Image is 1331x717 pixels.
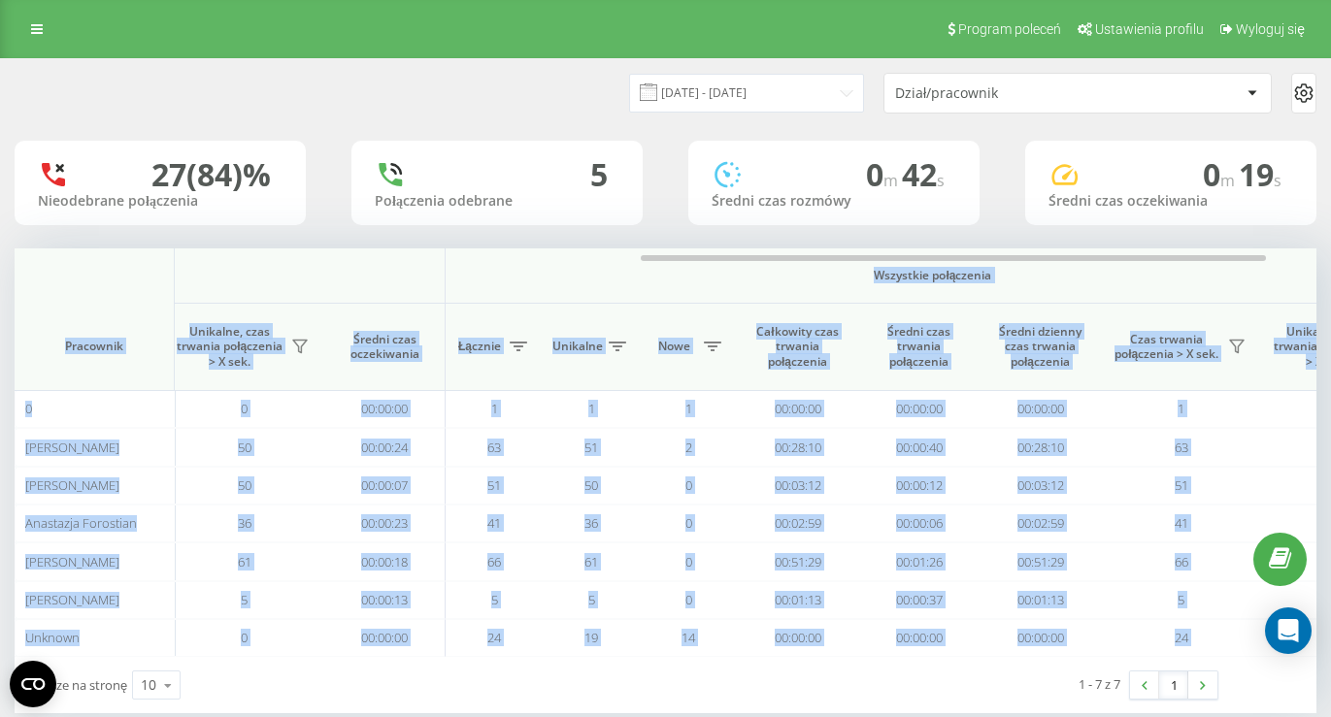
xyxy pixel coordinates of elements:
[324,542,446,580] td: 00:00:18
[980,428,1101,466] td: 00:28:10
[873,324,965,370] span: Średni czas trwania połączenia
[324,390,446,428] td: 00:00:00
[241,629,248,646] span: 0
[937,170,945,191] span: s
[375,193,619,210] div: Połączenia odebrane
[737,428,858,466] td: 00:28:10
[685,476,692,494] span: 0
[25,476,119,494] span: [PERSON_NAME]
[1048,193,1293,210] div: Średni czas oczekiwania
[858,542,980,580] td: 00:01:26
[339,332,430,362] span: Średni czas oczekiwania
[712,193,956,210] div: Średni czas rozmówy
[584,553,598,570] span: 61
[1111,332,1222,362] span: Czas trwania połączenia > X sek.
[685,514,692,532] span: 0
[858,581,980,619] td: 00:00:37
[737,619,858,657] td: 00:00:00
[487,514,501,532] span: 41
[685,439,692,456] span: 2
[902,153,945,195] span: 42
[1175,553,1188,570] span: 66
[980,542,1101,580] td: 00:51:29
[151,156,271,193] div: 27 (84)%
[737,390,858,428] td: 00:00:00
[487,439,501,456] span: 63
[324,428,446,466] td: 00:00:24
[584,514,598,532] span: 36
[980,619,1101,657] td: 00:00:00
[238,514,251,532] span: 36
[1178,591,1184,608] span: 5
[584,439,598,456] span: 51
[1159,671,1188,699] a: 1
[866,153,902,195] span: 0
[994,324,1086,370] span: Średni dzienny czas trwania połączenia
[238,553,251,570] span: 61
[174,324,285,370] span: Unikalne, czas trwania połączenia > X sek.
[1175,629,1188,646] span: 24
[1178,400,1184,417] span: 1
[685,591,692,608] span: 0
[1274,170,1281,191] span: s
[25,629,80,646] span: Unknown
[241,591,248,608] span: 5
[737,467,858,505] td: 00:03:12
[588,591,595,608] span: 5
[958,21,1061,37] span: Program poleceń
[858,467,980,505] td: 00:00:12
[1203,153,1239,195] span: 0
[584,476,598,494] span: 50
[1239,153,1281,195] span: 19
[1079,674,1120,694] div: 1 - 7 z 7
[649,339,698,354] span: Nowe
[238,439,251,456] span: 50
[980,581,1101,619] td: 00:01:13
[588,400,595,417] span: 1
[25,400,32,417] span: 0
[38,193,283,210] div: Nieodebrane połączenia
[858,428,980,466] td: 00:00:40
[487,553,501,570] span: 66
[455,339,504,354] span: Łącznie
[1236,21,1305,37] span: Wyloguj się
[1265,607,1312,654] div: Open Intercom Messenger
[685,553,692,570] span: 0
[584,629,598,646] span: 19
[682,629,695,646] span: 14
[324,505,446,542] td: 00:00:23
[980,505,1101,542] td: 00:02:59
[25,514,137,532] span: Anastazja Forostian
[25,591,119,608] span: [PERSON_NAME]
[883,170,902,191] span: m
[737,505,858,542] td: 00:02:59
[1220,170,1239,191] span: m
[751,324,844,370] span: Całkowity czas trwania połączenia
[858,505,980,542] td: 00:00:06
[241,400,248,417] span: 0
[324,581,446,619] td: 00:00:13
[858,390,980,428] td: 00:00:00
[980,467,1101,505] td: 00:03:12
[685,400,692,417] span: 1
[141,675,156,695] div: 10
[1095,21,1204,37] span: Ustawienia profilu
[1175,476,1188,494] span: 51
[895,85,1127,102] div: Dział/pracownik
[24,676,127,694] span: Wiersze na stronę
[1175,514,1188,532] span: 41
[324,619,446,657] td: 00:00:00
[491,400,498,417] span: 1
[737,581,858,619] td: 00:01:13
[324,467,446,505] td: 00:00:07
[1175,439,1188,456] span: 63
[25,553,119,570] span: [PERSON_NAME]
[31,339,157,354] span: Pracownik
[487,476,501,494] span: 51
[491,591,498,608] span: 5
[590,156,608,193] div: 5
[487,629,501,646] span: 24
[10,661,56,707] button: Open CMP widget
[980,390,1101,428] td: 00:00:00
[238,476,251,494] span: 50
